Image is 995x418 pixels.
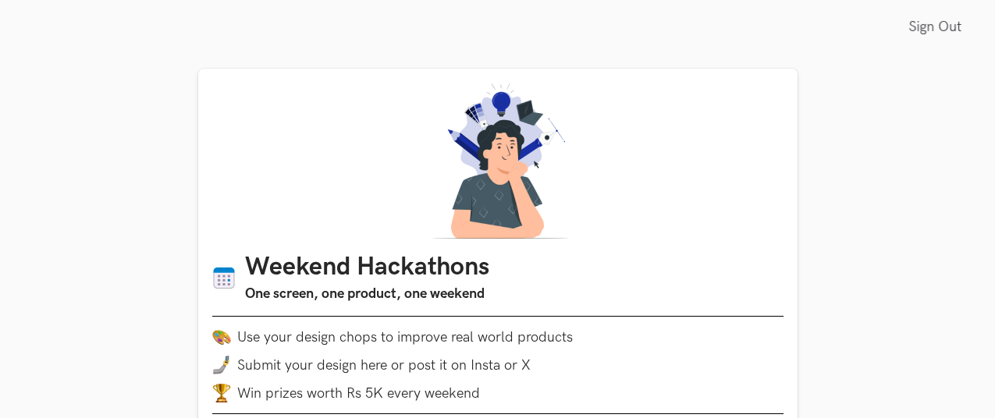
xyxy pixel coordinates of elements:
[212,328,784,346] li: Use your design chops to improve real world products
[423,83,573,239] img: A designer thinking
[212,384,231,402] img: trophy.png
[245,283,489,305] h3: One screen, one product, one weekend
[237,357,531,374] span: Submit your design here or post it on Insta or X
[212,384,784,402] li: Win prizes worth Rs 5K every weekend
[908,9,970,44] a: Sign Out
[245,253,489,283] h1: Weekend Hackathons
[212,328,231,346] img: palette.png
[212,266,236,290] img: Calendar icon
[212,356,231,374] img: mobile-in-hand.png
